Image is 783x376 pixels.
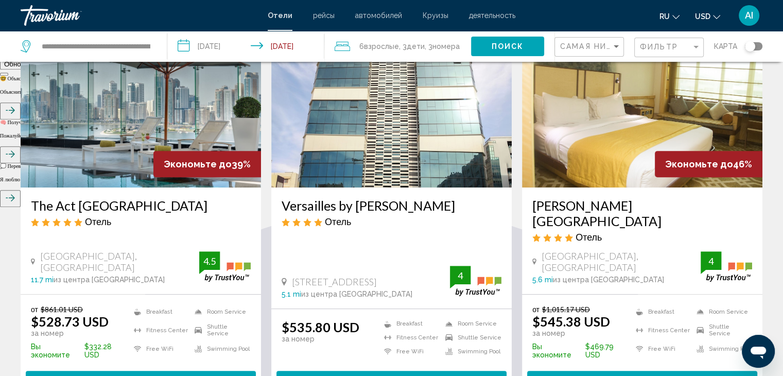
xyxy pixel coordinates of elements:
button: Toggle map [737,42,762,51]
div: 4 [701,255,721,267]
mat-select: Sort by [560,43,621,52]
span: Вы экономите [31,343,82,359]
img: trustyou-badge.svg [199,251,251,282]
span: Отель [85,216,111,227]
ins: $545.38 USD [532,314,610,329]
span: 11.7 mi [31,276,54,284]
span: , 3 [399,39,425,54]
li: Breakfast [129,305,190,318]
li: Breakfast [631,305,691,318]
a: Versailles by [PERSON_NAME] [282,198,501,213]
span: USD [695,12,710,21]
span: Поиск [492,43,524,51]
button: Filter [634,37,704,58]
li: Fitness Center [129,323,190,337]
a: Travorium [21,5,257,26]
button: Travelers: 6 adults, 3 children [324,31,471,62]
del: $861.01 USD [41,305,83,314]
img: Hotel image [271,23,512,187]
li: Room Service [440,319,501,328]
li: Swimming Pool [440,347,501,356]
p: за номер [282,335,359,343]
img: trustyou-badge.svg [450,266,501,296]
a: The Act [GEOGRAPHIC_DATA] [31,198,251,213]
li: Shuttle Service [691,323,752,337]
span: Дети [407,42,425,50]
span: Взрослые [364,42,399,50]
span: номера [432,42,460,50]
li: Free WiFi [631,342,691,355]
a: деятельность [469,11,515,20]
li: Shuttle Service [189,323,251,337]
ins: $528.73 USD [31,314,109,329]
li: Swimming Pool [691,342,752,355]
span: Самая низкая цена [560,42,655,50]
span: из центра [GEOGRAPHIC_DATA] [54,276,165,284]
span: из центра [GEOGRAPHIC_DATA] [553,276,664,284]
li: Free WiFi [379,347,440,356]
button: Поиск [471,37,544,56]
span: AI [745,10,753,21]
span: [GEOGRAPHIC_DATA], [GEOGRAPHIC_DATA] [542,250,701,273]
ins: $535.80 USD [282,319,359,335]
p: за номер [31,329,129,337]
span: от [31,305,38,314]
span: Круизы [423,11,448,20]
span: Экономьте до [164,159,232,169]
span: Отель [325,216,351,227]
iframe: Кнопка запуска окна обмена сообщениями [742,335,775,368]
span: 6 [359,39,399,54]
span: ru [659,12,670,21]
a: Отели [268,11,292,20]
div: 4.5 [199,255,220,267]
p: $332.28 USD [31,343,129,359]
a: автомобилей [355,11,402,20]
span: 5.6 mi [532,276,553,284]
li: Breakfast [379,319,440,328]
img: trustyou-badge.svg [701,251,752,282]
span: Экономьте до [665,159,733,169]
li: Room Service [691,305,752,318]
p: за номер [532,329,631,337]
li: Room Service [189,305,251,318]
div: 5 star Hotel [31,216,251,227]
span: Отель [576,231,602,243]
li: Shuttle Service [440,333,501,342]
div: 4 star Hotel [282,216,501,227]
li: Swimming Pool [189,342,251,355]
span: , 3 [425,39,460,54]
del: $1,015.17 USD [542,305,590,314]
span: от [532,305,540,314]
span: из центра [GEOGRAPHIC_DATA] [301,290,412,298]
li: Free WiFi [129,342,190,355]
p: $469.79 USD [532,343,631,359]
span: Фильтр [640,43,678,51]
li: Fitness Center [631,323,691,337]
span: 5.1 mi [282,290,301,298]
img: Hotel image [522,23,762,187]
span: [GEOGRAPHIC_DATA], [GEOGRAPHIC_DATA] [40,250,199,273]
button: User Menu [736,5,762,26]
button: Check-in date: Oct 26, 2025 Check-out date: Nov 2, 2025 [167,31,324,62]
div: 4 star Hotel [532,231,752,243]
a: рейсы [313,11,335,20]
button: Change language [659,9,680,24]
button: Change currency [695,9,720,24]
span: Вы экономите [532,343,583,359]
li: Fitness Center [379,333,440,342]
a: [PERSON_NAME][GEOGRAPHIC_DATA] [532,198,752,229]
span: карта [714,39,737,54]
span: [STREET_ADDRESS] [292,276,377,287]
div: 46% [655,151,762,177]
div: 39% [153,151,261,177]
div: 4 [450,269,471,282]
